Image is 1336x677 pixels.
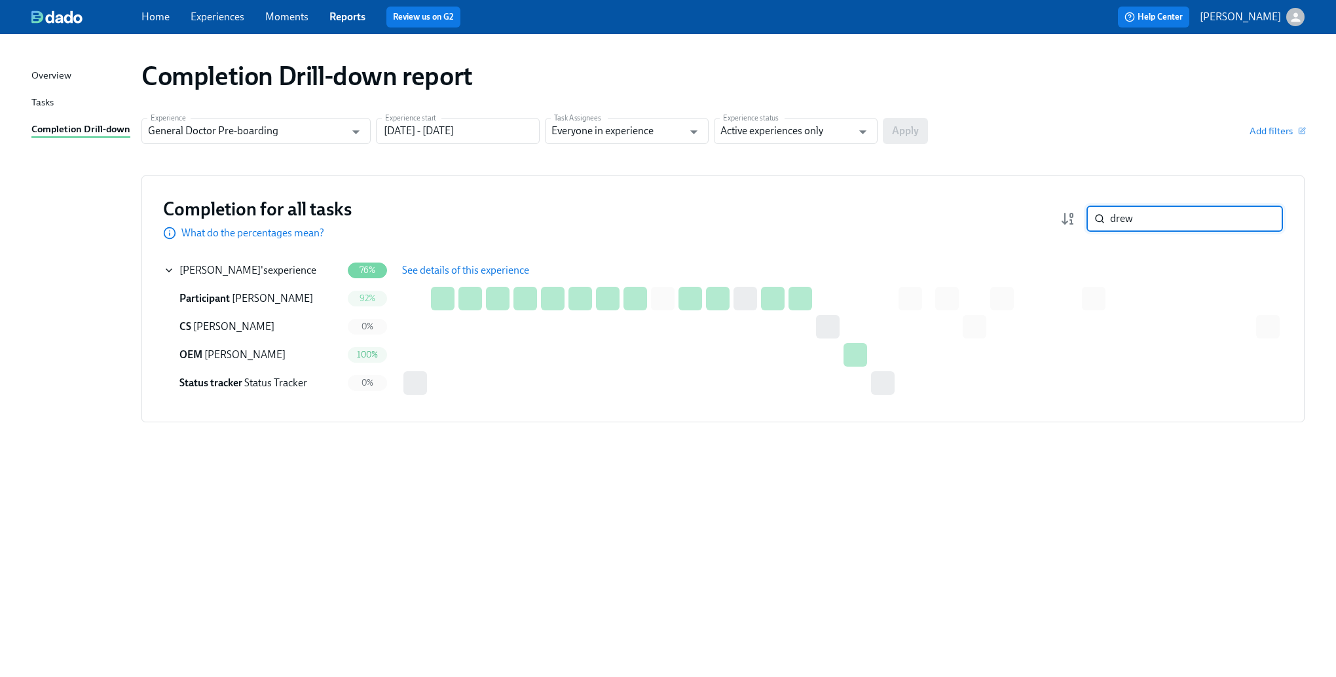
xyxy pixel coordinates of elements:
[163,197,352,221] h3: Completion for all tasks
[31,122,130,138] div: Completion Drill-down
[164,370,342,396] div: Status tracker Status Tracker
[684,122,704,142] button: Open
[164,314,342,340] div: CS [PERSON_NAME]
[31,10,141,24] a: dado
[329,10,365,23] a: Reports
[179,320,191,333] span: Credentialing Specialist
[31,95,131,111] a: Tasks
[179,264,261,276] span: [PERSON_NAME]
[244,376,307,389] span: Status Tracker
[31,68,131,84] a: Overview
[1118,7,1189,27] button: Help Center
[352,293,384,303] span: 92%
[204,348,286,361] span: [PERSON_NAME]
[393,257,538,284] button: See details of this experience
[354,378,381,388] span: 0%
[1200,8,1305,26] button: [PERSON_NAME]
[31,122,131,138] a: Completion Drill-down
[164,342,342,368] div: OEM [PERSON_NAME]
[232,292,313,304] span: [PERSON_NAME]
[349,350,386,359] span: 100%
[1250,124,1305,137] button: Add filters
[1110,206,1283,232] input: Search by name
[386,7,460,27] button: Review us on G2
[265,10,308,23] a: Moments
[191,10,244,23] a: Experiences
[1060,211,1076,227] svg: Completion rate (low to high)
[164,285,342,312] div: Participant [PERSON_NAME]
[393,10,454,24] a: Review us on G2
[402,264,529,277] span: See details of this experience
[164,257,342,284] div: [PERSON_NAME]'sexperience
[179,376,242,389] span: Status tracker
[179,348,202,361] span: Onboarding Experience Manager
[346,122,366,142] button: Open
[1124,10,1183,24] span: Help Center
[179,292,230,304] span: Participant
[141,10,170,23] a: Home
[141,60,473,92] h1: Completion Drill-down report
[181,226,324,240] p: What do the percentages mean?
[354,321,381,331] span: 0%
[31,10,83,24] img: dado
[853,122,873,142] button: Open
[179,263,316,278] div: 's experience
[31,68,71,84] div: Overview
[31,95,54,111] div: Tasks
[1200,10,1281,24] p: [PERSON_NAME]
[193,320,274,333] span: [PERSON_NAME]
[352,265,384,275] span: 76%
